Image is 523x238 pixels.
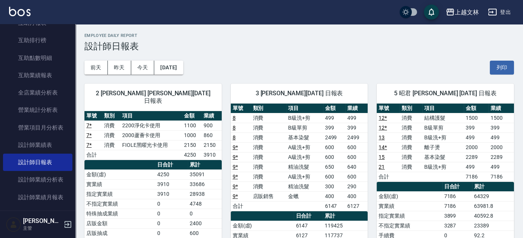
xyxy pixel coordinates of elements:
a: 營業統計分析表 [3,101,72,119]
td: 3910 [155,179,188,189]
td: 399 [489,123,514,133]
td: 消費 [251,162,286,172]
th: 金額 [464,104,489,113]
table: a dense table [84,111,222,160]
td: 金額(虛) [231,221,294,230]
a: 設計師業績表 [3,136,72,154]
a: 營業項目月分析表 [3,119,72,136]
td: 指定實業績 [377,211,442,221]
th: 累計 [188,160,221,170]
div: 上越文林 [455,8,479,17]
a: 互助點數明細 [3,49,72,67]
td: 結構護髮 [422,113,464,123]
td: 店販銷售 [251,191,286,201]
td: 3910 [155,189,188,199]
td: 3899 [442,211,472,221]
a: 全店業績分析表 [3,84,72,101]
td: 1100 [182,121,202,130]
td: 精油洗髮 [286,182,323,191]
button: 昨天 [108,61,131,75]
td: 4748 [188,199,221,209]
th: 類別 [251,104,286,113]
td: 0 [155,218,188,228]
th: 金額 [323,104,345,113]
td: 2400 [188,218,221,228]
td: 精油洗髮 [286,162,323,172]
td: 金額(虛) [84,169,155,179]
td: 499 [323,113,345,123]
td: 499 [345,113,368,123]
td: 600 [323,142,345,152]
span: 3 [PERSON_NAME][DATE] 日報表 [240,90,359,97]
td: 特殊抽成業績 [84,209,155,218]
td: 金額(虛) [377,191,442,201]
td: 600 [345,152,368,162]
td: 7186 [489,172,514,182]
a: 13 [379,134,385,140]
td: 900 [202,121,221,130]
th: 項目 [120,111,182,121]
td: 消費 [251,182,286,191]
a: 設計師排行榜 [3,206,72,223]
td: 4250 [155,169,188,179]
td: 店販抽成 [84,228,155,238]
td: 指定實業績 [84,189,155,199]
th: 金額 [182,111,202,121]
h5: [PERSON_NAME] [23,217,61,225]
a: 21 [379,164,385,170]
td: 860 [202,130,221,140]
td: 640 [345,162,368,172]
td: 40592.8 [472,211,514,221]
img: Logo [9,7,31,16]
td: 499 [489,162,514,172]
td: A級洗+剪 [286,152,323,162]
td: 399 [464,123,489,133]
td: 消費 [251,113,286,123]
th: 日合計 [155,160,188,170]
button: 今天 [131,61,155,75]
button: 登出 [485,5,514,19]
h3: 設計師日報表 [84,41,514,52]
a: 互助排行榜 [3,32,72,49]
td: B級單剪 [286,123,323,133]
td: 消費 [400,113,422,123]
td: 2200淨化卡使用 [120,121,182,130]
a: 8 [233,115,236,121]
a: 8 [233,125,236,131]
td: 290 [345,182,368,191]
td: 23389 [472,221,514,230]
td: 399 [323,123,345,133]
td: 店販金額 [84,218,155,228]
td: 400 [345,191,368,201]
td: 7186 [464,172,489,182]
td: 3287 [442,221,472,230]
a: 8 [233,134,236,140]
td: 基本染髮 [286,133,323,142]
button: 前天 [84,61,108,75]
a: 設計師業績分析表 [3,171,72,188]
td: 35091 [188,169,221,179]
td: 7186 [442,201,472,211]
td: 0 [155,199,188,209]
span: 2 [PERSON_NAME] [PERSON_NAME][DATE] 日報表 [94,90,213,105]
td: B級洗+剪 [422,162,464,172]
td: 合計 [84,150,102,160]
td: 消費 [251,142,286,152]
td: 6147 [294,221,323,230]
th: 業績 [202,111,221,121]
td: 28938 [188,189,221,199]
td: 消費 [400,133,422,142]
th: 類別 [102,111,120,121]
td: 0 [155,209,188,218]
a: 設計師業績月報表 [3,189,72,206]
td: 消費 [251,133,286,142]
th: 累計 [323,211,368,221]
a: 設計師日報表 [3,154,72,171]
button: [DATE] [154,61,183,75]
td: 2000蘆薈卡使用 [120,130,182,140]
span: 5 昭君 [PERSON_NAME] [DATE] 日報表 [386,90,505,97]
button: save [424,5,439,20]
td: 離子燙 [422,142,464,152]
td: 實業績 [84,179,155,189]
td: 6147 [323,201,345,211]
